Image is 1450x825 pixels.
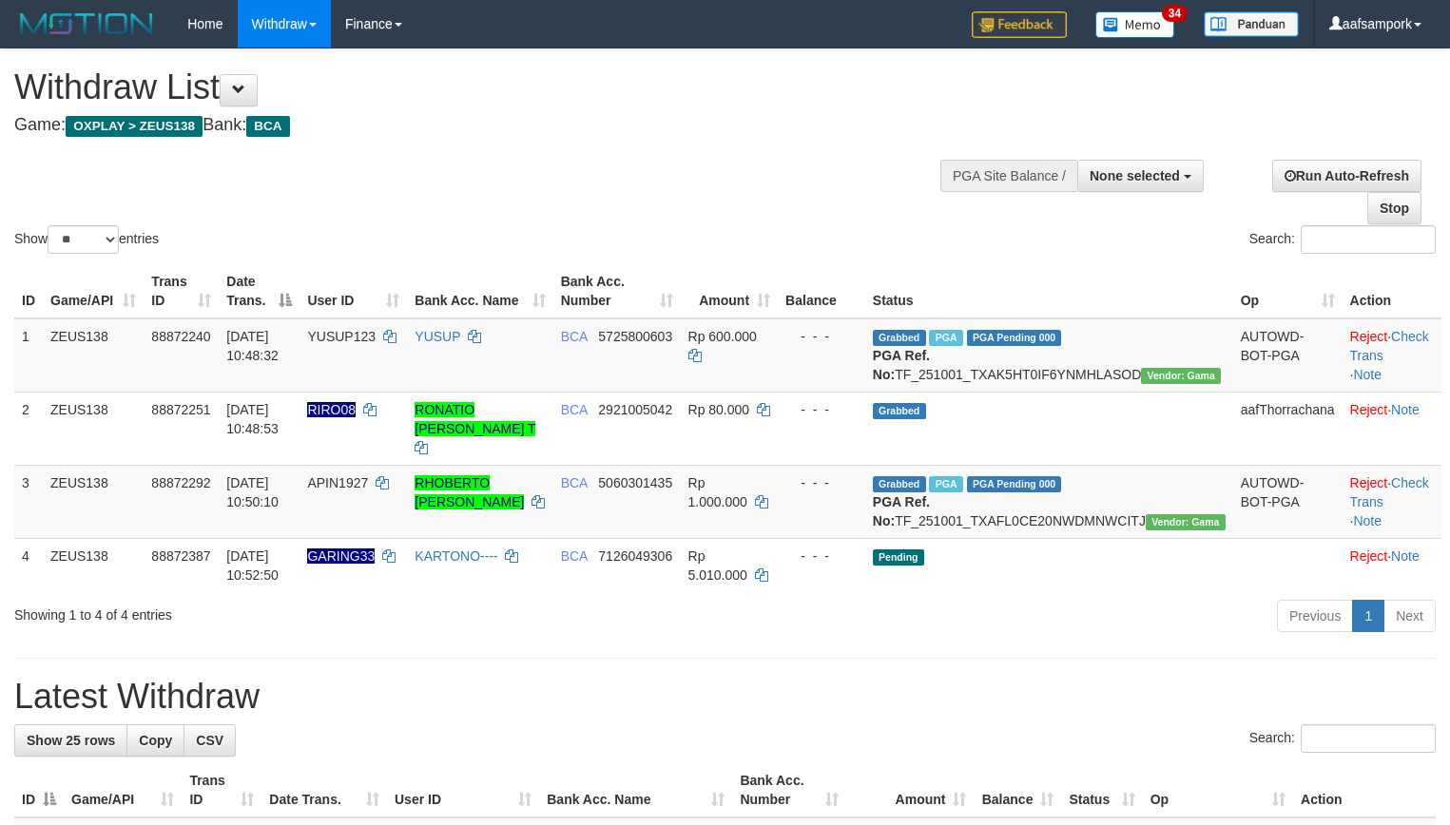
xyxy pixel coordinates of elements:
a: 1 [1352,600,1384,632]
label: Search: [1249,225,1436,254]
td: 1 [14,318,43,393]
span: [DATE] 10:48:53 [226,402,279,436]
span: Pending [873,549,924,566]
td: aafThorrachana [1233,392,1343,465]
a: RONATIO [PERSON_NAME] T [415,402,535,436]
th: Action [1343,264,1441,318]
a: Reject [1350,402,1388,417]
span: Marked by aafnoeunsreypich [929,330,962,346]
td: AUTOWD-BOT-PGA [1233,465,1343,538]
a: CSV [184,724,236,757]
a: Previous [1277,600,1353,632]
span: [DATE] 10:52:50 [226,548,279,583]
th: Date Trans.: activate to sort column descending [219,264,300,318]
span: Vendor URL: https://trx31.1velocity.biz [1146,514,1226,530]
th: Bank Acc. Number: activate to sort column ascending [732,763,845,817]
span: Rp 80.000 [688,402,750,417]
span: Copy 5725800603 to clipboard [598,329,672,344]
a: Reject [1350,548,1388,564]
div: - - - [785,327,858,346]
td: · [1343,538,1441,592]
td: · [1343,392,1441,465]
span: Marked by aafnoeunsreypich [929,476,962,492]
span: Rp 5.010.000 [688,548,747,583]
span: Nama rekening ada tanda titik/strip, harap diedit [307,548,375,564]
a: Check Trans [1350,329,1429,363]
span: Grabbed [873,330,926,346]
a: Reject [1350,475,1388,490]
label: Show entries [14,225,159,254]
th: Balance: activate to sort column ascending [974,763,1061,817]
h1: Withdraw List [14,68,948,106]
td: · · [1343,318,1441,393]
th: Game/API: activate to sort column ascending [64,763,182,817]
a: Note [1353,367,1382,382]
th: Bank Acc. Number: activate to sort column ascending [553,264,681,318]
div: - - - [785,547,858,566]
a: Stop [1367,192,1421,224]
div: Showing 1 to 4 of 4 entries [14,598,590,624]
td: ZEUS138 [43,392,144,465]
th: Game/API: activate to sort column ascending [43,264,144,318]
td: 4 [14,538,43,592]
th: Trans ID: activate to sort column ascending [144,264,219,318]
span: BCA [561,548,588,564]
th: Date Trans.: activate to sort column ascending [261,763,387,817]
td: 3 [14,465,43,538]
h1: Latest Withdraw [14,678,1436,716]
div: - - - [785,473,858,492]
a: Note [1391,548,1420,564]
span: Copy 7126049306 to clipboard [598,548,672,564]
span: BCA [561,475,588,490]
th: Amount: activate to sort column ascending [846,763,975,817]
span: None selected [1090,168,1180,183]
td: ZEUS138 [43,538,144,592]
th: Amount: activate to sort column ascending [681,264,779,318]
span: 88872292 [151,475,210,490]
button: None selected [1077,160,1204,192]
td: AUTOWD-BOT-PGA [1233,318,1343,393]
span: PGA Pending [967,476,1062,492]
span: Show 25 rows [27,733,115,748]
td: 2 [14,392,43,465]
th: Action [1293,763,1436,817]
span: BCA [561,329,588,344]
span: Vendor URL: https://trx31.1velocity.biz [1141,368,1221,384]
th: Trans ID: activate to sort column ascending [182,763,261,817]
input: Search: [1301,724,1436,753]
span: Copy 2921005042 to clipboard [598,402,672,417]
span: BCA [246,116,289,137]
span: Copy [139,733,172,748]
th: Op: activate to sort column ascending [1233,264,1343,318]
span: YUSUP123 [307,329,376,344]
a: Run Auto-Refresh [1272,160,1421,192]
th: Bank Acc. Name: activate to sort column ascending [539,763,732,817]
img: MOTION_logo.png [14,10,159,38]
span: APIN1927 [307,475,368,490]
td: ZEUS138 [43,465,144,538]
th: Balance [778,264,865,318]
span: Nama rekening ada tanda titik/strip, harap diedit [307,402,356,417]
td: ZEUS138 [43,318,144,393]
th: ID [14,264,43,318]
h4: Game: Bank: [14,116,948,135]
span: 88872240 [151,329,210,344]
div: - - - [785,400,858,419]
img: panduan.png [1204,11,1299,37]
span: 88872387 [151,548,210,564]
th: Status [865,264,1233,318]
a: Note [1353,513,1382,528]
span: Rp 600.000 [688,329,757,344]
th: Bank Acc. Name: activate to sort column ascending [407,264,552,318]
span: [DATE] 10:50:10 [226,475,279,509]
span: BCA [561,402,588,417]
img: Feedback.jpg [972,11,1067,38]
div: PGA Site Balance / [940,160,1077,192]
span: Rp 1.000.000 [688,475,747,509]
th: Op: activate to sort column ascending [1143,763,1293,817]
td: · · [1343,465,1441,538]
b: PGA Ref. No: [873,348,930,382]
th: Status: activate to sort column ascending [1061,763,1142,817]
span: OXPLAY > ZEUS138 [66,116,203,137]
span: 88872251 [151,402,210,417]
